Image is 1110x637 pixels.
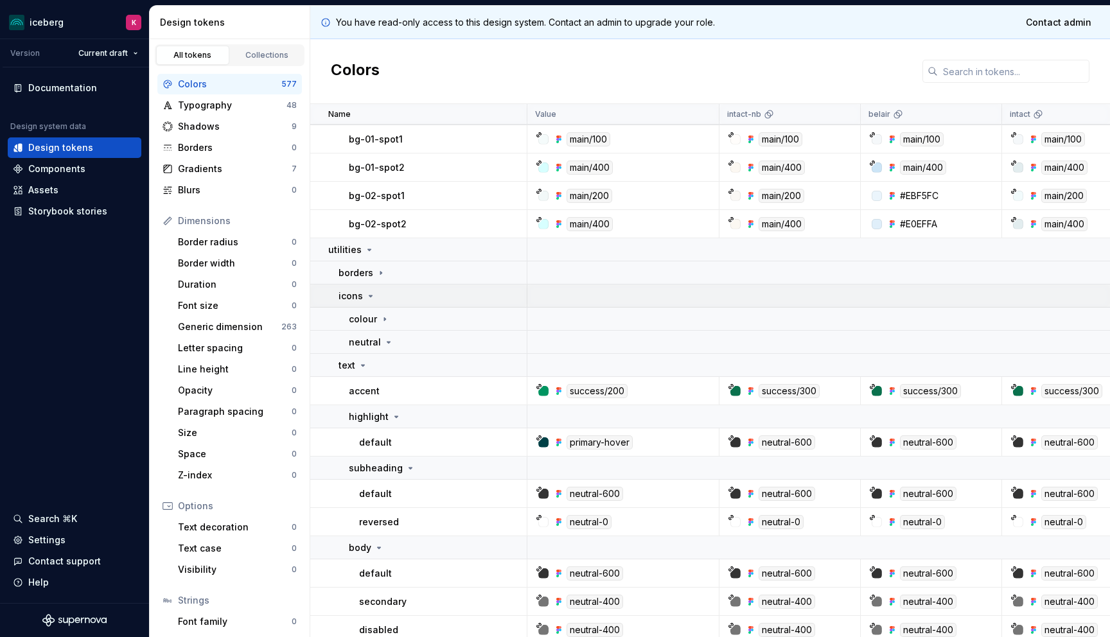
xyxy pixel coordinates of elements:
div: Search ⌘K [28,512,77,525]
p: bg-02-spot2 [349,218,407,231]
input: Search in tokens... [938,60,1089,83]
a: Borders0 [157,137,302,158]
div: Version [10,48,40,58]
a: Contact admin [1018,11,1100,34]
div: neutral-400 [567,595,623,609]
p: intact [1010,109,1030,119]
div: neutral-600 [1041,435,1098,449]
div: success/300 [900,384,961,398]
a: Storybook stories [8,201,141,222]
p: Value [535,109,556,119]
a: Gradients7 [157,159,302,179]
p: default [359,487,392,500]
div: Font size [178,299,292,312]
div: neutral-600 [900,435,956,449]
a: Z-index0 [173,465,302,485]
div: Design system data [10,121,86,132]
a: Colors577 [157,74,302,94]
div: Z-index [178,469,292,482]
div: main/100 [900,132,944,146]
div: main/200 [759,189,804,203]
img: 418c6d47-6da6-4103-8b13-b5999f8989a1.png [9,15,24,30]
svg: Supernova Logo [42,614,107,627]
div: Strings [178,594,297,607]
div: Generic dimension [178,320,281,333]
div: 0 [292,143,297,153]
div: Contact support [28,555,101,568]
div: neutral-0 [900,515,945,529]
div: Storybook stories [28,205,107,218]
p: highlight [349,410,389,423]
a: Space0 [173,444,302,464]
a: Text case0 [173,538,302,559]
div: Gradients [178,162,292,175]
p: subheading [349,462,403,475]
span: Contact admin [1026,16,1091,29]
p: secondary [359,595,407,608]
div: success/200 [567,384,628,398]
div: Text case [178,542,292,555]
div: Design tokens [28,141,93,154]
p: text [339,359,355,372]
p: icons [339,290,363,302]
div: main/200 [1041,189,1087,203]
div: neutral-400 [1041,623,1098,637]
div: main/100 [1041,132,1085,146]
a: Settings [8,530,141,550]
a: Assets [8,180,141,200]
a: Border radius0 [173,232,302,252]
div: Letter spacing [178,342,292,354]
div: 0 [292,279,297,290]
a: Generic dimension263 [173,317,302,337]
p: bg-01-spot1 [349,133,403,146]
div: main/400 [759,161,805,175]
div: neutral-600 [759,487,815,501]
div: 48 [286,100,297,110]
span: Current draft [78,48,128,58]
a: Line height0 [173,359,302,380]
div: Visibility [178,563,292,576]
div: Border radius [178,236,292,249]
div: neutral-600 [900,487,956,501]
div: neutral-400 [900,595,956,609]
div: 0 [292,543,297,554]
a: Blurs0 [157,180,302,200]
div: Assets [28,184,58,196]
a: Paragraph spacing0 [173,401,302,422]
div: neutral-0 [759,515,804,529]
div: 0 [292,428,297,438]
div: 0 [292,449,297,459]
div: neutral-400 [900,623,956,637]
div: Dimensions [178,214,297,227]
a: Text decoration0 [173,517,302,537]
div: 0 [292,301,297,311]
div: 7 [292,164,297,174]
div: 0 [292,364,297,374]
div: Font family [178,615,292,628]
a: Font family0 [173,611,302,632]
p: utilities [328,243,362,256]
div: Blurs [178,184,292,196]
div: main/400 [1041,217,1088,231]
a: Border width0 [173,253,302,274]
a: Size0 [173,423,302,443]
h2: Colors [331,60,380,83]
div: Components [28,162,85,175]
p: accent [349,385,380,397]
button: Search ⌘K [8,509,141,529]
div: Borders [178,141,292,154]
div: main/100 [567,132,610,146]
div: Size [178,426,292,439]
div: main/400 [900,161,946,175]
div: 0 [292,470,297,480]
p: body [349,541,371,554]
div: 0 [292,258,297,268]
p: bg-02-spot1 [349,189,405,202]
div: Text decoration [178,521,292,534]
div: 0 [292,616,297,627]
div: 263 [281,322,297,332]
div: 0 [292,237,297,247]
p: disabled [359,624,398,636]
div: #E0EFFA [900,218,937,231]
div: Design tokens [160,16,304,29]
